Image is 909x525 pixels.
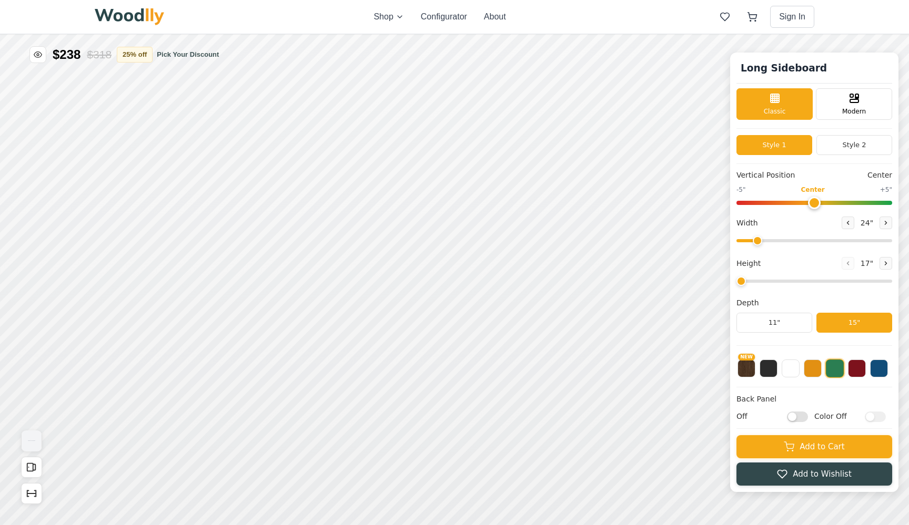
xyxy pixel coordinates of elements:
button: Black [760,359,777,377]
span: Height [736,258,761,269]
span: 17 " [858,258,875,269]
span: Depth [736,297,759,308]
button: Open All Doors and Drawers [21,457,42,478]
input: Color Off [865,411,886,421]
span: Classic [764,107,786,116]
button: Shop [373,11,403,23]
img: Gallery [22,430,42,451]
button: Pick Your Discount [157,49,219,60]
button: 11" [736,313,812,333]
button: Blue [870,359,888,377]
button: Style 1 [736,135,812,155]
button: View Gallery [21,430,42,451]
button: About [484,11,506,23]
button: NEW [738,359,755,377]
span: +5" [880,185,892,194]
span: Modern [842,107,866,116]
span: NEW [738,354,755,361]
img: Woodlly [95,8,164,25]
button: White [782,359,800,377]
span: Off [736,411,782,422]
h1: Click to rename [736,59,831,78]
button: 15" [816,313,892,333]
button: 25% off [117,47,153,63]
button: Configurator [421,11,467,23]
button: Yellow [804,359,822,377]
button: Toggle price visibility [29,46,46,63]
span: -5" [736,185,745,194]
input: Off [787,411,808,421]
h4: Back Panel [736,394,892,405]
button: Add to Cart [736,435,892,458]
button: Sign In [770,6,814,28]
button: Green [825,359,844,378]
button: Add to Wishlist [736,462,892,486]
button: Style 2 [816,135,892,155]
span: Width [736,218,758,229]
span: Center [867,170,892,181]
button: Red [848,359,866,377]
span: Color Off [814,411,860,422]
span: Center [801,185,824,194]
button: Show Dimensions [21,483,42,504]
span: 24 " [858,218,875,229]
span: Vertical Position [736,170,795,181]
